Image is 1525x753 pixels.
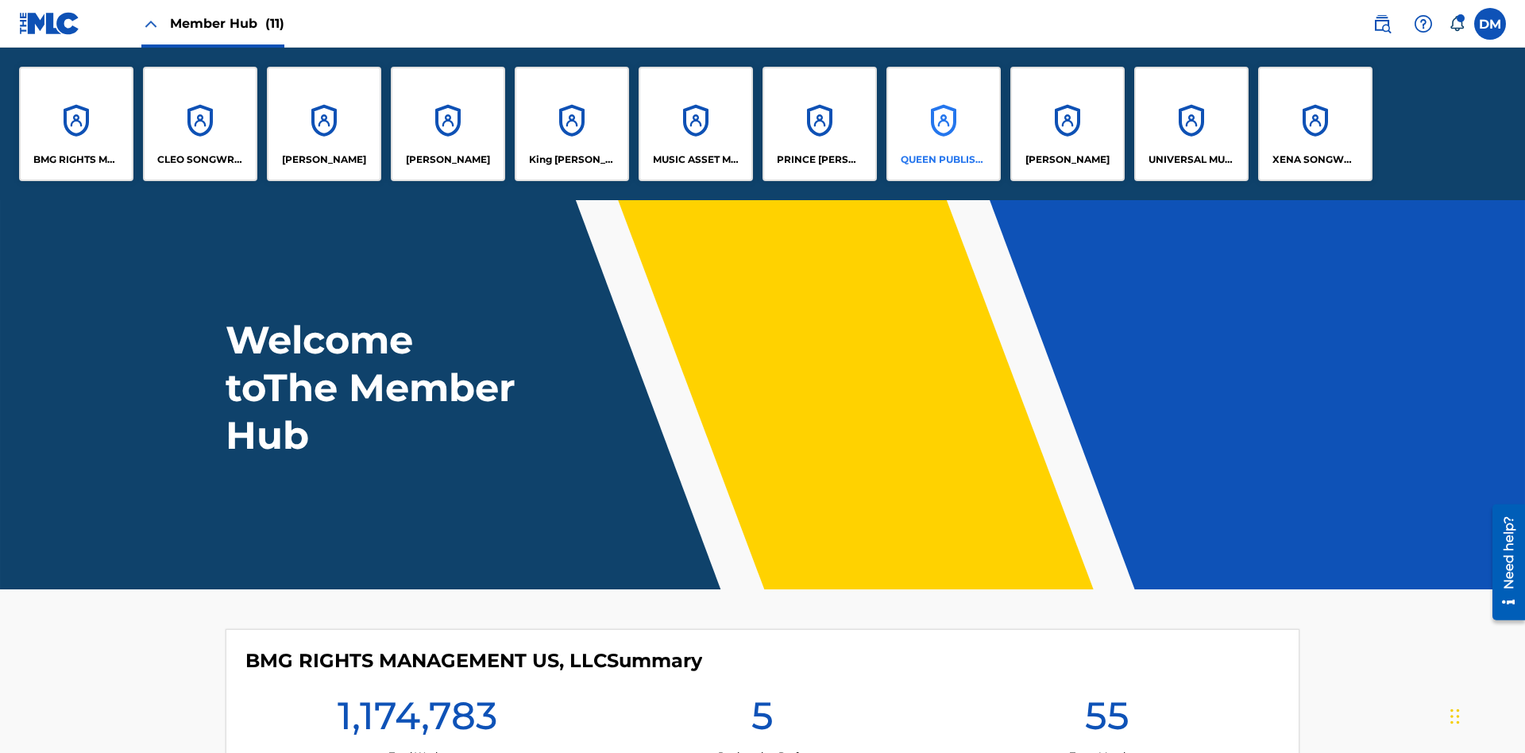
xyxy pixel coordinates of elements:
p: RONALD MCTESTERSON [1025,153,1110,167]
p: EYAMA MCSINGER [406,153,490,167]
img: search [1372,14,1392,33]
h1: 5 [751,692,774,749]
p: King McTesterson [529,153,616,167]
h4: BMG RIGHTS MANAGEMENT US, LLC [245,649,702,673]
a: AccountsUNIVERSAL MUSIC PUB GROUP [1134,67,1249,181]
div: Drag [1450,693,1460,740]
a: AccountsQUEEN PUBLISHA [886,67,1001,181]
span: (11) [265,16,284,31]
p: PRINCE MCTESTERSON [777,153,863,167]
img: Close [141,14,160,33]
p: BMG RIGHTS MANAGEMENT US, LLC [33,153,120,167]
h1: 55 [1085,692,1129,749]
p: CLEO SONGWRITER [157,153,244,167]
a: AccountsMUSIC ASSET MANAGEMENT (MAM) [639,67,753,181]
p: MUSIC ASSET MANAGEMENT (MAM) [653,153,739,167]
p: ELVIS COSTELLO [282,153,366,167]
p: XENA SONGWRITER [1272,153,1359,167]
a: AccountsKing [PERSON_NAME] [515,67,629,181]
div: User Menu [1474,8,1506,40]
img: MLC Logo [19,12,80,35]
h1: 1,174,783 [338,692,497,749]
a: AccountsPRINCE [PERSON_NAME] [762,67,877,181]
a: AccountsXENA SONGWRITER [1258,67,1372,181]
a: Accounts[PERSON_NAME] [1010,67,1125,181]
iframe: Resource Center [1481,498,1525,628]
a: Accounts[PERSON_NAME] [267,67,381,181]
h1: Welcome to The Member Hub [226,316,523,459]
a: AccountsBMG RIGHTS MANAGEMENT US, LLC [19,67,133,181]
span: Member Hub [170,14,284,33]
a: AccountsCLEO SONGWRITER [143,67,257,181]
a: Accounts[PERSON_NAME] [391,67,505,181]
div: Notifications [1449,16,1465,32]
img: help [1414,14,1433,33]
iframe: Chat Widget [1446,677,1525,753]
a: Public Search [1366,8,1398,40]
p: UNIVERSAL MUSIC PUB GROUP [1149,153,1235,167]
div: Help [1407,8,1439,40]
p: QUEEN PUBLISHA [901,153,987,167]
